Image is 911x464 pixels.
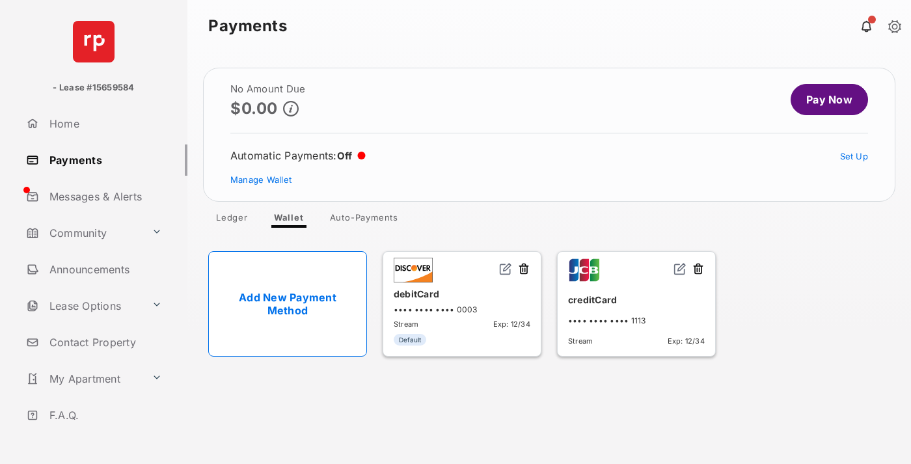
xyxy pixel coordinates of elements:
img: svg+xml;base64,PHN2ZyB2aWV3Qm94PSIwIDAgMjQgMjQiIHdpZHRoPSIxNiIgaGVpZ2h0PSIxNiIgZmlsbD0ibm9uZSIgeG... [499,262,512,275]
a: Wallet [264,212,314,228]
span: Stream [568,336,593,346]
strong: Payments [208,18,287,34]
div: •••• •••• •••• 1113 [568,316,705,325]
p: - Lease #15659584 [53,81,134,94]
span: Exp: 12/34 [493,320,530,329]
a: Contact Property [21,327,187,358]
span: Stream [394,320,419,329]
a: Payments [21,144,187,176]
a: Add New Payment Method [208,251,367,357]
a: Lease Options [21,290,146,321]
div: debitCard [394,283,530,305]
div: creditCard [568,289,705,310]
a: Manage Wallet [230,174,292,185]
span: Off [337,150,353,162]
p: $0.00 [230,100,278,117]
a: Ledger [206,212,258,228]
img: svg+xml;base64,PHN2ZyB4bWxucz0iaHR0cDovL3d3dy53My5vcmcvMjAwMC9zdmciIHdpZHRoPSI2NCIgaGVpZ2h0PSI2NC... [73,21,115,62]
div: •••• •••• •••• 0003 [394,305,530,314]
a: Announcements [21,254,187,285]
span: Exp: 12/34 [668,336,705,346]
img: svg+xml;base64,PHN2ZyB2aWV3Qm94PSIwIDAgMjQgMjQiIHdpZHRoPSIxNiIgaGVpZ2h0PSIxNiIgZmlsbD0ibm9uZSIgeG... [673,262,687,275]
a: F.A.Q. [21,400,187,431]
h2: No Amount Due [230,84,305,94]
a: Home [21,108,187,139]
a: My Apartment [21,363,146,394]
a: Auto-Payments [320,212,409,228]
a: Community [21,217,146,249]
a: Messages & Alerts [21,181,187,212]
div: Automatic Payments : [230,149,366,162]
a: Set Up [840,151,869,161]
